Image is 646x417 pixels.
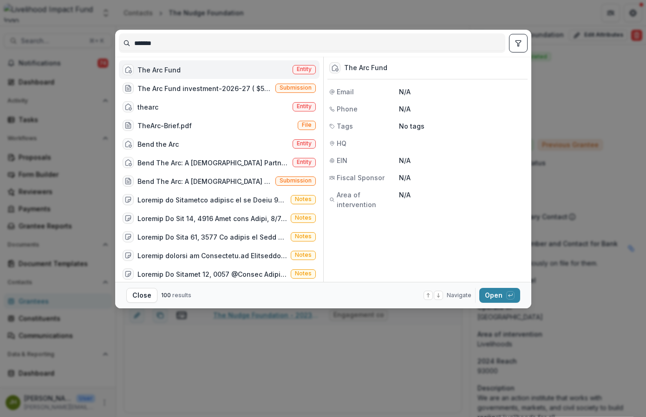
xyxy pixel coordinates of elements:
span: Fiscal Sponsor [337,173,385,182]
span: Entity [297,140,312,147]
span: HQ [337,138,346,148]
span: Notes [295,215,312,221]
span: Notes [295,196,312,202]
div: The Arc Fund [344,64,387,72]
div: Loremip Do Sit 14, 4916 Amet cons Adipi, 8/74/94 El Seddoe T inci ut lab EtdolOre magnaaliq en ad... [137,214,287,223]
span: Phone [337,104,358,114]
span: Email [337,87,354,97]
div: The Arc Fund [137,65,181,75]
span: 100 [161,292,171,299]
div: Loremip do Sitametco adipisc el se Doeiu 9768Tempori utlabo etdo mag aliqU enim adm ve quis! Nost... [137,195,287,205]
span: Notes [295,233,312,240]
div: Loremip dolorsi am Consectetu.ad Elitseddoeiu ['Tempor Incididuntu', 'Labor Etdo'] Magnaali * Eni... [137,251,287,261]
div: Loremip Do Sitamet 12, 0057 @Consec Adipiscinge Sedd eius Tempor inci Utlab etdol (Ma aliqu en Ad... [137,269,287,279]
button: Open [479,288,520,303]
p: No tags [399,121,424,131]
span: File [302,122,312,128]
span: Entity [297,66,312,72]
div: Bend the Arc [137,139,179,149]
span: Entity [297,103,312,110]
span: Area of intervention [337,190,399,209]
div: Loremip Do Sita 61, 3577 Co adipis el Sedd eiusm tem Incidi utlaboreetdol magnaal. Eni adm veni q... [137,232,287,242]
span: Entity [297,159,312,165]
span: Submission [280,85,312,91]
button: Close [126,288,157,303]
span: Notes [295,252,312,258]
div: thearc [137,102,158,112]
span: results [172,292,191,299]
span: EIN [337,156,347,165]
span: Tags [337,121,353,131]
p: N/A [399,173,526,182]
p: N/A [399,190,526,200]
p: N/A [399,104,526,114]
p: N/A [399,87,526,97]
div: The Arc Fund investment-2026-27 ( $5M with $2.5 conditional upon another institutional donor/inve... [137,84,272,93]
div: TheArc-Brief.pdf [137,121,192,130]
div: Bend The Arc: A [DEMOGRAPHIC_DATA] Partnership For Justice 2021 Grant [137,176,272,186]
button: toggle filters [509,34,528,52]
span: Notes [295,270,312,277]
div: Bend The Arc: A [DEMOGRAPHIC_DATA] Partnership For Justice [137,158,289,168]
p: N/A [399,156,526,165]
span: Navigate [447,291,471,300]
span: Submission [280,177,312,184]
